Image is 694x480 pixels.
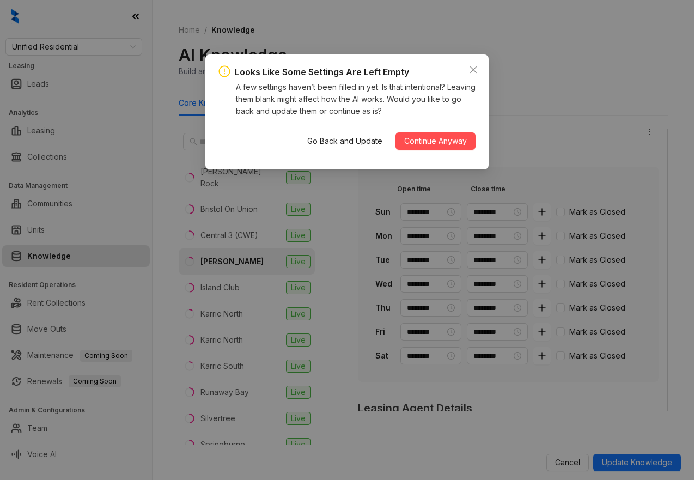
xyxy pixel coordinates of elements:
div: A few settings haven’t been filled in yet. Is that intentional? Leaving them blank might affect h... [236,81,476,117]
button: Continue Anyway [395,132,476,150]
button: Close [465,61,482,78]
span: Continue Anyway [404,135,467,147]
span: close [469,65,478,74]
span: Go Back and Update [307,135,382,147]
button: Go Back and Update [299,132,391,150]
div: Looks Like Some Settings Are Left Empty [235,65,409,79]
